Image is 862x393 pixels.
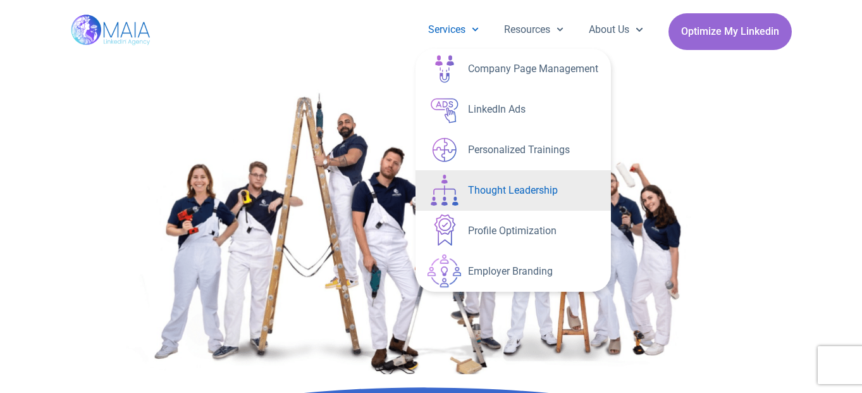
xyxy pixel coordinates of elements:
[416,89,611,130] a: LinkedIn Ads
[416,49,611,292] ul: Services
[416,170,611,211] a: Thought Leadership
[681,20,779,44] span: Optimize My Linkedin
[416,13,491,46] a: Services
[576,13,655,46] a: About Us
[491,13,576,46] a: Resources
[416,251,611,292] a: Employer Branding
[668,13,792,50] a: Optimize My Linkedin
[416,130,611,170] a: Personalized Trainings
[416,211,611,251] a: Profile Optimization
[416,13,656,46] nav: Menu
[416,49,611,89] a: Company Page Management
